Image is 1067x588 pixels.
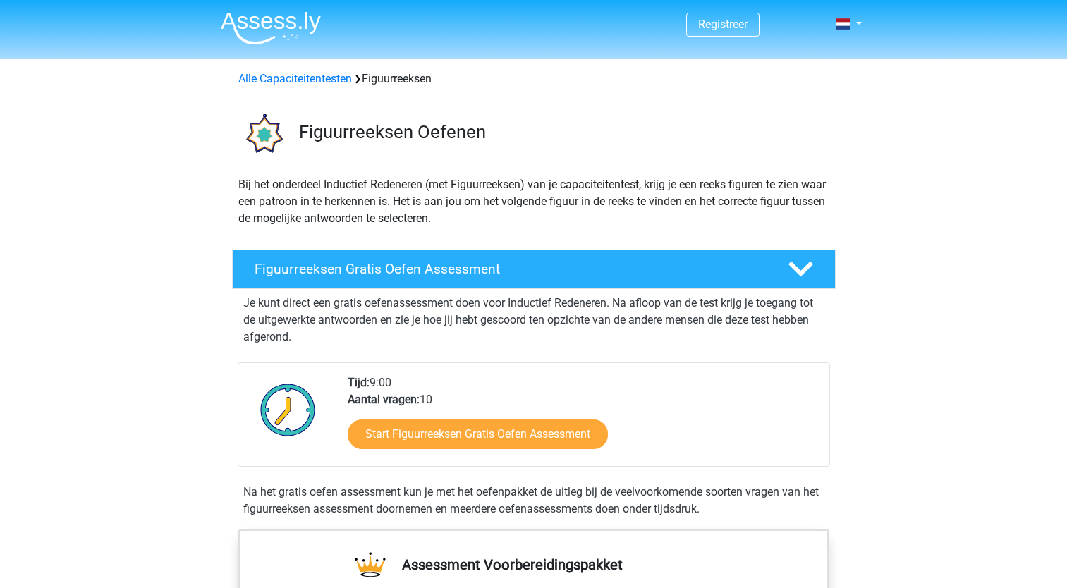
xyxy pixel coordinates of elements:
b: Aantal vragen: [348,393,420,406]
div: 9:00 10 [337,374,829,466]
p: Bij het onderdeel Inductief Redeneren (met Figuurreeksen) van je capaciteitentest, krijg je een r... [238,176,829,227]
b: Tijd: [348,376,370,389]
a: Figuurreeksen Gratis Oefen Assessment [226,250,841,289]
a: Registreer [698,18,748,31]
img: Assessly [221,11,321,44]
div: Na het gratis oefen assessment kun je met het oefenpakket de uitleg bij de veelvoorkomende soorte... [238,484,830,517]
a: Alle Capaciteitentesten [238,72,352,85]
img: Klok [252,374,324,445]
h3: Figuurreeksen Oefenen [299,121,824,143]
h4: Figuurreeksen Gratis Oefen Assessment [255,261,765,277]
img: figuurreeksen [233,104,293,164]
a: Start Figuurreeksen Gratis Oefen Assessment [348,419,608,449]
div: Figuurreeksen [233,71,835,87]
p: Je kunt direct een gratis oefenassessment doen voor Inductief Redeneren. Na afloop van de test kr... [243,295,824,345]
